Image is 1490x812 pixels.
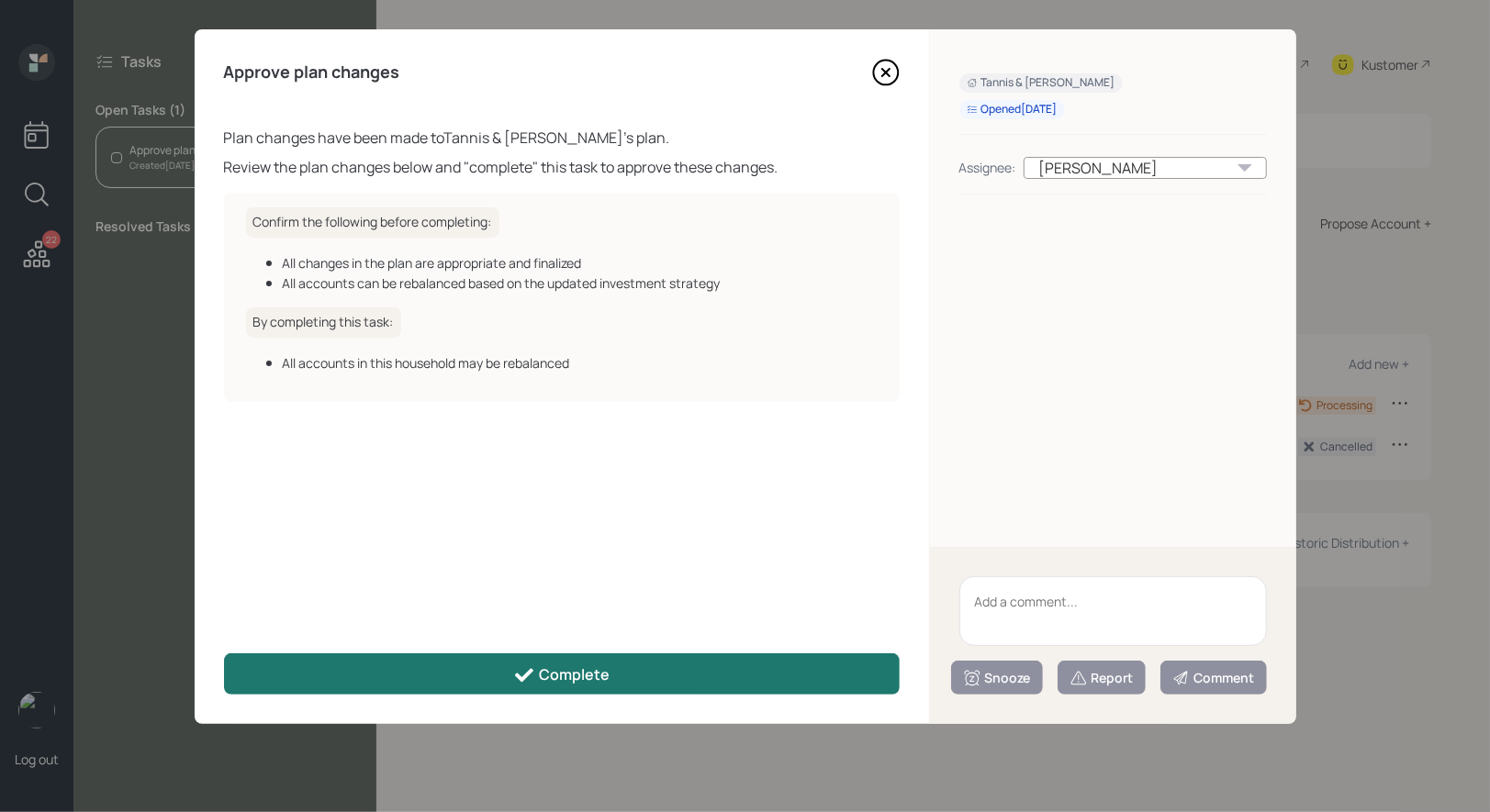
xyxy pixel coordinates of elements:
[1024,157,1267,179] div: [PERSON_NAME]
[224,653,900,695] button: Complete
[959,158,1016,177] div: Assignee:
[1172,669,1255,687] div: Comment
[967,75,1115,91] div: Tannis & [PERSON_NAME]
[283,273,878,293] div: All accounts can be rebalanced based on the updated investment strategy
[963,669,1031,687] div: Snooze
[283,253,878,273] div: All changes in the plan are appropriate and finalized
[513,664,610,686] div: Complete
[951,661,1043,695] button: Snooze
[967,102,1058,117] div: Opened [DATE]
[224,127,900,149] div: Plan changes have been made to Tannis & [PERSON_NAME] 's plan.
[1160,661,1267,695] button: Comment
[1058,661,1146,695] button: Report
[224,62,400,83] h4: Approve plan changes
[246,307,401,338] h6: By completing this task:
[283,353,878,373] div: All accounts in this household may be rebalanced
[246,207,499,238] h6: Confirm the following before completing:
[1070,669,1134,687] div: Report
[224,156,900,178] div: Review the plan changes below and "complete" this task to approve these changes.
